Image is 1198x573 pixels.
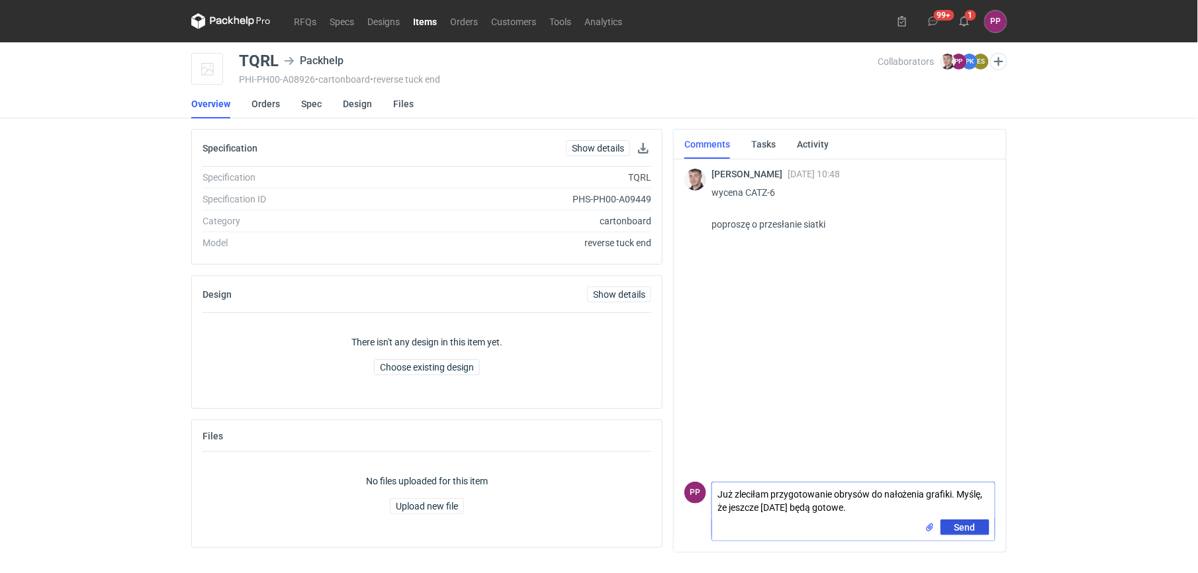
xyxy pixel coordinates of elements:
[380,363,474,372] span: Choose existing design
[396,502,458,511] span: Upload new file
[284,53,344,69] div: Packhelp
[543,13,578,29] a: Tools
[203,143,257,154] h2: Specification
[878,56,935,67] span: Collaborators
[990,53,1007,70] button: Edit collaborators
[973,54,989,69] figcaption: ES
[587,286,651,302] a: Show details
[315,74,370,85] span: • cartonboard
[712,169,788,179] span: [PERSON_NAME]
[191,13,271,29] svg: Packhelp Pro
[566,140,630,156] a: Show details
[203,214,382,228] div: Category
[751,130,776,159] a: Tasks
[203,171,382,184] div: Specification
[351,335,502,349] p: There isn't any design in this item yet.
[370,74,440,85] span: • reverse tuck end
[239,74,878,85] div: PHI-PH00-A08926
[635,140,651,156] button: Download specification
[712,482,995,519] textarea: Już zleciłam przygotowanie obrysów do nałożenia grafiki. Myślę, że jeszcze [DATE] będą gotowe.
[684,169,706,191] img: Maciej Sikora
[985,11,1007,32] div: Paulina Pander
[203,236,382,249] div: Model
[361,13,406,29] a: Designs
[940,54,956,69] img: Maciej Sikora
[951,54,967,69] figcaption: PP
[684,482,706,504] figcaption: PP
[684,130,730,159] a: Comments
[578,13,629,29] a: Analytics
[684,482,706,504] div: Paulina Pander
[393,89,414,118] a: Files
[382,236,651,249] div: reverse tuck end
[191,89,230,118] a: Overview
[203,193,382,206] div: Specification ID
[382,171,651,184] div: TQRL
[788,169,840,179] span: [DATE] 10:48
[366,474,488,488] p: No files uploaded for this item
[382,193,651,206] div: PHS-PH00-A09449
[203,431,223,441] h2: Files
[962,54,978,69] figcaption: PK
[203,289,232,300] h2: Design
[252,89,280,118] a: Orders
[954,11,975,32] button: 1
[390,498,464,514] button: Upload new file
[923,11,944,32] button: 99+
[484,13,543,29] a: Customers
[323,13,361,29] a: Specs
[941,519,990,535] button: Send
[797,130,829,159] a: Activity
[406,13,443,29] a: Items
[712,185,985,232] p: wycena CATZ-6 poproszę o przesłanie siatki
[343,89,372,118] a: Design
[985,11,1007,32] button: PP
[382,214,651,228] div: cartonboard
[954,523,976,532] span: Send
[301,89,322,118] a: Spec
[287,13,323,29] a: RFQs
[374,359,480,375] button: Choose existing design
[239,53,279,69] div: TQRL
[443,13,484,29] a: Orders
